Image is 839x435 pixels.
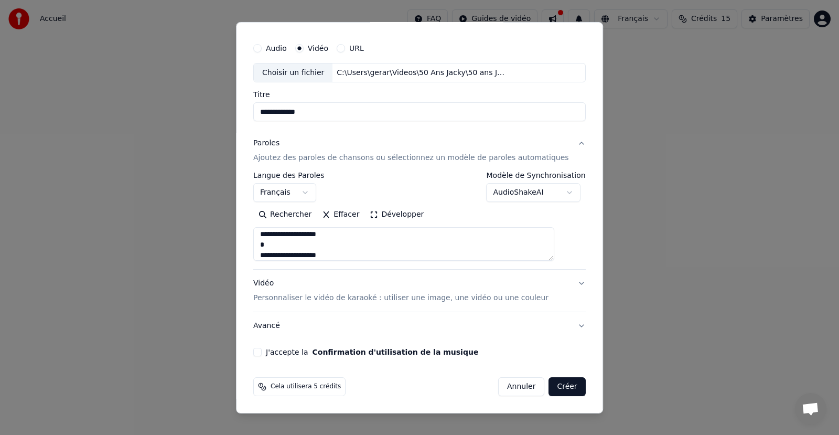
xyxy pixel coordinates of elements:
div: C:\Users\gerar\Videos\50 Ans Jacky\50 ans Jacky ‐ Réalisée avec [PERSON_NAME].mp4 [333,67,511,78]
label: Audio [266,44,287,51]
button: Rechercher [253,206,317,223]
button: ParolesAjoutez des paroles de chansons ou sélectionnez un modèle de paroles automatiques [253,130,586,172]
div: Paroles [253,138,279,148]
button: Annuler [498,377,544,396]
button: Avancé [253,312,586,339]
button: VidéoPersonnaliser le vidéo de karaoké : utiliser une image, une vidéo ou une couleur [253,270,586,312]
button: Développer [365,206,429,223]
div: ParolesAjoutez des paroles de chansons ou sélectionnez un modèle de paroles automatiques [253,172,586,269]
button: Effacer [317,206,364,223]
label: Vidéo [308,44,328,51]
button: Créer [549,377,586,396]
label: J'accepte la [266,348,478,356]
label: Langue des Paroles [253,172,325,179]
button: J'accepte la [313,348,479,356]
label: Modèle de Synchronisation [487,172,586,179]
p: Personnaliser le vidéo de karaoké : utiliser une image, une vidéo ou une couleur [253,293,548,303]
label: URL [349,44,364,51]
p: Ajoutez des paroles de chansons ou sélectionnez un modèle de paroles automatiques [253,153,569,163]
label: Titre [253,91,586,98]
span: Cela utilisera 5 crédits [271,383,341,391]
div: Choisir un fichier [254,63,332,82]
div: Vidéo [253,278,548,303]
